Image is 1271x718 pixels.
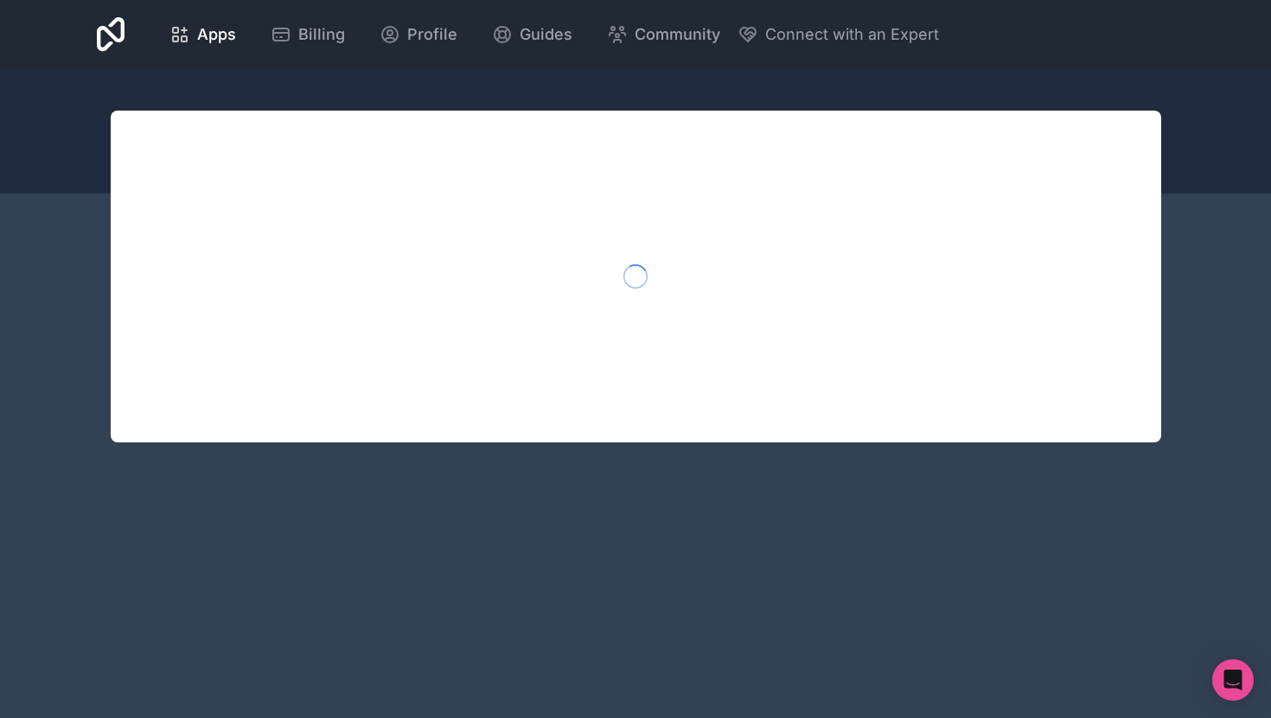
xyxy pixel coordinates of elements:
[156,16,250,54] a: Apps
[1212,659,1254,701] div: Open Intercom Messenger
[738,22,939,47] button: Connect with an Expert
[298,22,345,47] span: Billing
[593,16,734,54] a: Community
[478,16,586,54] a: Guides
[635,22,720,47] span: Community
[407,22,457,47] span: Profile
[765,22,939,47] span: Connect with an Expert
[520,22,572,47] span: Guides
[366,16,471,54] a: Profile
[197,22,236,47] span: Apps
[257,16,359,54] a: Billing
